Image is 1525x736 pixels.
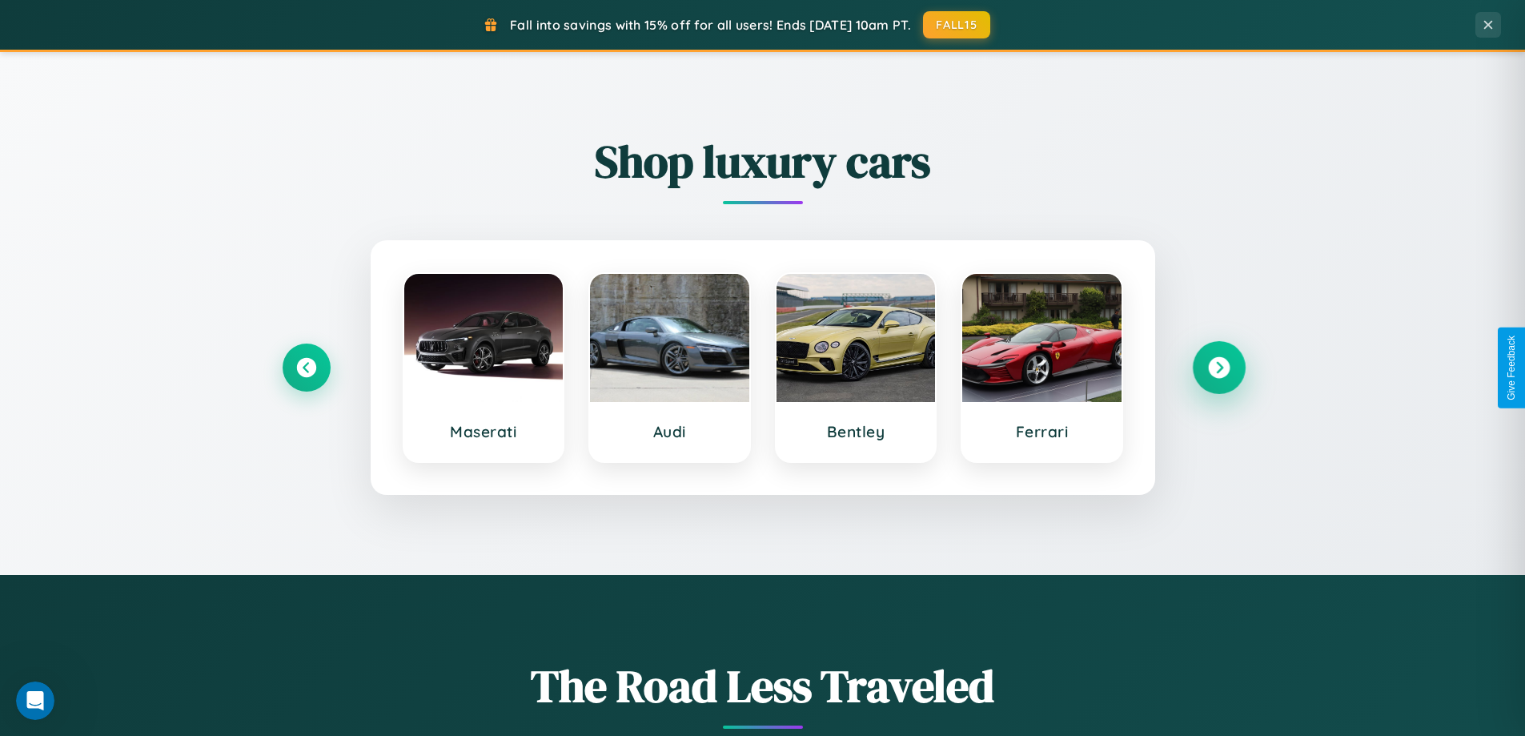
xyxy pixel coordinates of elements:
[1506,336,1517,400] div: Give Feedback
[283,131,1243,192] h2: Shop luxury cars
[606,422,733,441] h3: Audi
[793,422,920,441] h3: Bentley
[16,682,54,720] iframe: Intercom live chat
[283,655,1243,717] h1: The Road Less Traveled
[923,11,990,38] button: FALL15
[510,17,911,33] span: Fall into savings with 15% off for all users! Ends [DATE] 10am PT.
[420,422,548,441] h3: Maserati
[978,422,1106,441] h3: Ferrari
